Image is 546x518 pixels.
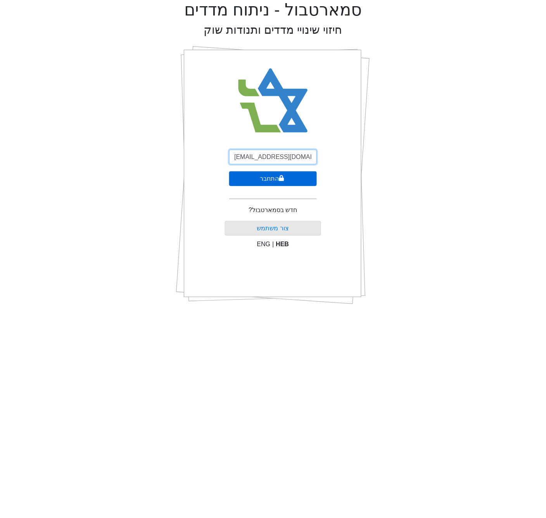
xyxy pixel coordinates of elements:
button: צור משתמש [225,221,321,236]
button: התחבר [229,171,317,186]
span: | [272,241,274,247]
a: צור משתמש [257,225,289,231]
h2: חיזוי שינויי מדדים ותנודות שוק [204,23,342,37]
img: Smart Bull [231,58,315,143]
span: HEB [276,241,289,247]
input: אימייל [229,150,317,164]
span: ENG [257,241,271,247]
p: חדש בסמארטבול? [249,205,297,215]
